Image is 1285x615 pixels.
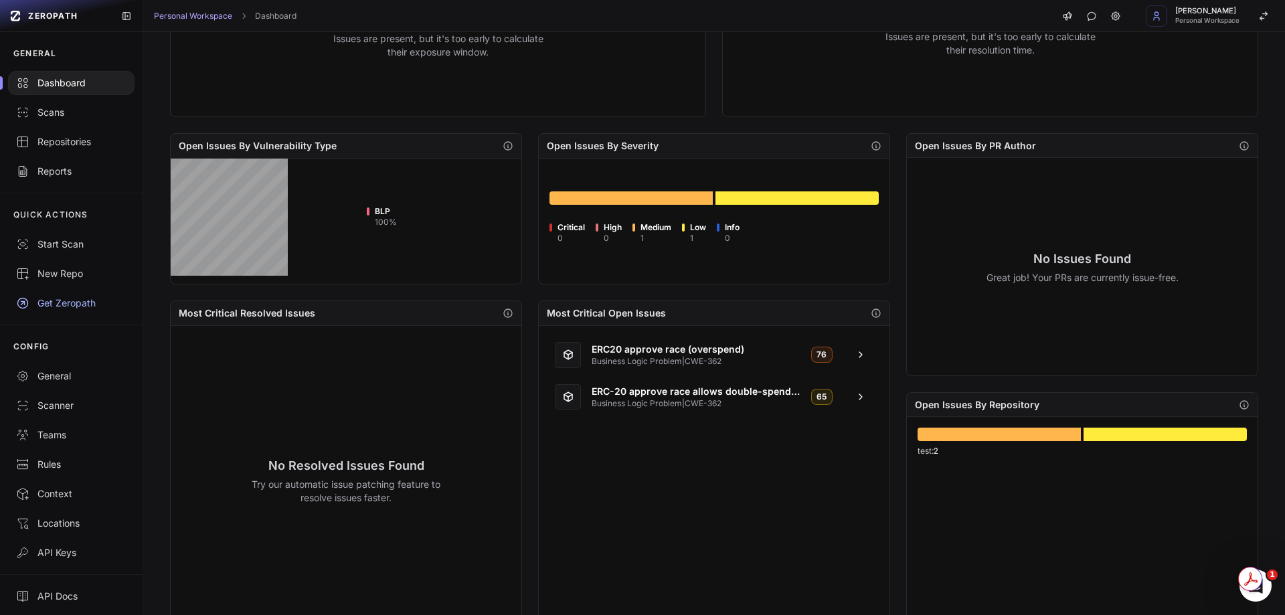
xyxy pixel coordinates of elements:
[16,238,126,251] div: Start Scan
[725,233,740,244] div: 0
[241,456,452,475] h3: No Resolved Issues Found
[547,139,659,153] h2: Open Issues By Severity
[16,487,126,501] div: Context
[179,139,337,153] h2: Open Issues By Vulnerability Type
[28,11,78,21] span: ZEROPATH
[1175,17,1239,24] span: Personal Workspace
[16,165,126,178] div: Reports
[547,306,666,320] h2: Most Critical Open Issues
[934,445,938,456] span: 2
[255,11,296,21] a: Dashboard
[375,206,397,217] span: BLP
[13,48,56,59] p: GENERAL
[725,222,740,233] span: Info
[154,11,232,21] a: Personal Workspace
[239,11,248,21] svg: chevron right,
[918,428,1081,441] div: Go to issues list
[16,296,126,310] div: Get Zeropath
[811,389,833,405] span: 65
[987,271,1179,284] p: Great job! Your PRs are currently issue-free.
[154,11,296,21] nav: breadcrumb
[640,222,671,233] span: Medium
[16,458,126,471] div: Rules
[333,32,543,59] p: Issues are present, but it's too early to calculate their exposure window.
[16,106,126,119] div: Scans
[1175,7,1239,15] span: [PERSON_NAME]
[547,337,881,373] a: ERC20 approve race (overspend) Business Logic Problem|CWE-362 76
[13,209,88,220] p: QUICK ACTIONS
[16,369,126,383] div: General
[592,398,800,409] span: Business Logic Problem | CWE-362
[690,222,706,233] span: Low
[715,191,879,205] div: Go to issues list
[16,399,126,412] div: Scanner
[592,385,800,398] span: ERC-20 approve race allows double-spend of allowances
[811,347,833,363] span: 76
[16,517,126,530] div: Locations
[915,139,1036,153] h2: Open Issues By PR Author
[640,233,671,244] div: 1
[549,191,713,205] div: Go to issues list
[915,398,1039,412] h2: Open Issues By Repository
[13,341,49,352] p: CONFIG
[987,250,1179,268] h3: No Issues Found
[179,306,315,320] h2: Most Critical Resolved Issues
[16,428,126,442] div: Teams
[241,478,452,505] p: Try our automatic issue patching feature to resolve issues faster.
[375,217,397,228] div: 100 %
[547,379,881,416] a: ERC-20 approve race allows double-spend of allowances Business Logic Problem|CWE-362 65
[16,267,126,280] div: New Repo
[5,5,110,27] a: ZEROPATH
[16,590,126,603] div: API Docs
[1084,428,1247,441] div: Go to issues list
[592,343,800,356] span: ERC20 approve race (overspend)
[16,546,126,559] div: API Keys
[16,76,126,90] div: Dashboard
[16,135,126,149] div: Repositories
[690,233,706,244] div: 1
[604,233,622,244] div: 0
[604,222,622,233] span: High
[558,222,585,233] span: Critical
[592,356,800,367] span: Business Logic Problem | CWE-362
[558,233,585,244] div: 0
[885,30,1096,57] p: Issues are present, but it's too early to calculate their resolution time.
[918,445,1247,456] div: test :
